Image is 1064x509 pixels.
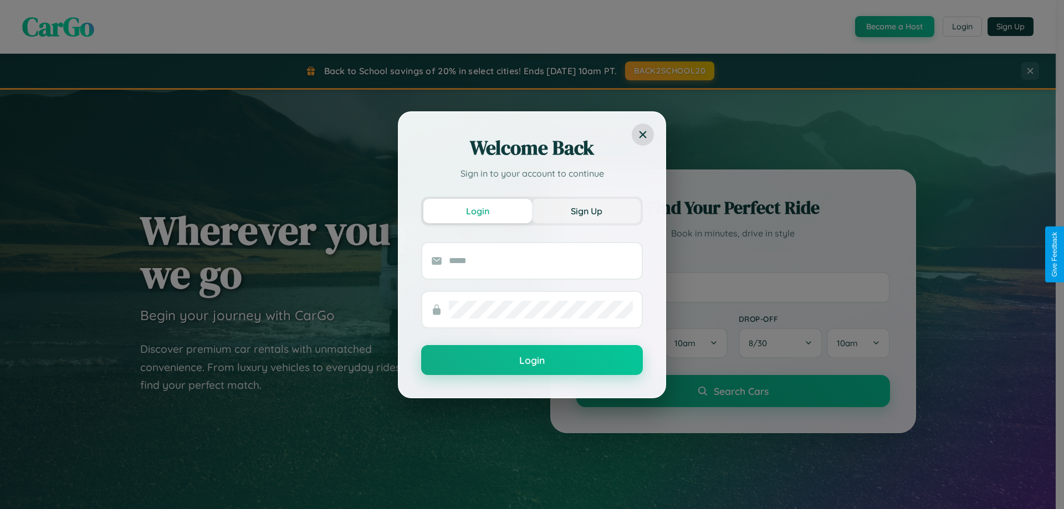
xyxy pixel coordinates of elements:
[421,135,643,161] h2: Welcome Back
[421,167,643,180] p: Sign in to your account to continue
[1051,232,1058,277] div: Give Feedback
[532,199,641,223] button: Sign Up
[423,199,532,223] button: Login
[421,345,643,375] button: Login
